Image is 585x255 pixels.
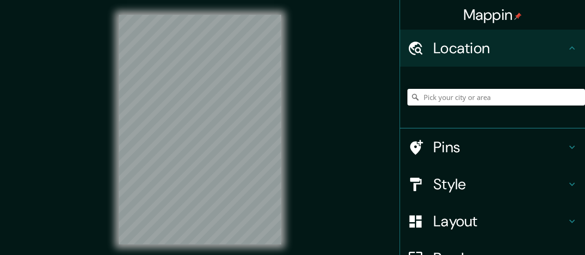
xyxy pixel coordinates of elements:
[463,6,522,24] h4: Mappin
[400,166,585,203] div: Style
[514,12,522,20] img: pin-icon.png
[400,30,585,67] div: Location
[433,175,567,193] h4: Style
[400,129,585,166] div: Pins
[407,89,585,106] input: Pick your city or area
[119,15,281,244] canvas: Map
[433,39,567,57] h4: Location
[503,219,575,245] iframe: Help widget launcher
[433,138,567,156] h4: Pins
[400,203,585,240] div: Layout
[433,212,567,230] h4: Layout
